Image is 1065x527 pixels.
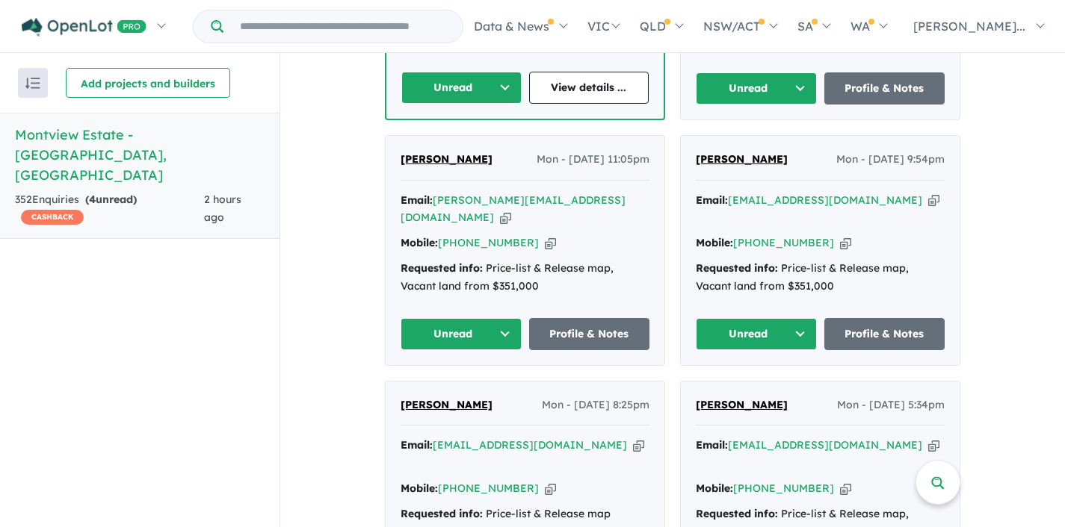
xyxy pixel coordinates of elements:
[542,396,649,414] span: Mon - [DATE] 8:25pm
[696,236,733,249] strong: Mobile:
[15,125,265,185] h5: Montview Estate - [GEOGRAPHIC_DATA] , [GEOGRAPHIC_DATA]
[696,193,728,207] strong: Email:
[401,396,493,414] a: [PERSON_NAME]
[696,507,778,520] strong: Requested info:
[840,235,851,251] button: Copy
[401,261,483,275] strong: Requested info:
[824,72,945,105] a: Profile & Notes
[15,191,204,227] div: 352 Enquir ies
[433,438,627,452] a: [EMAIL_ADDRESS][DOMAIN_NAME]
[438,481,539,495] a: [PHONE_NUMBER]
[633,437,644,453] button: Copy
[696,151,788,169] a: [PERSON_NAME]
[401,505,649,523] div: Price-list & Release map
[545,481,556,496] button: Copy
[401,507,483,520] strong: Requested info:
[529,318,650,350] a: Profile & Notes
[401,398,493,411] span: [PERSON_NAME]
[696,72,817,105] button: Unread
[733,481,834,495] a: [PHONE_NUMBER]
[226,10,460,43] input: Try estate name, suburb, builder or developer
[733,236,834,249] a: [PHONE_NUMBER]
[401,193,626,225] a: [PERSON_NAME][EMAIL_ADDRESS][DOMAIN_NAME]
[401,151,493,169] a: [PERSON_NAME]
[696,398,788,411] span: [PERSON_NAME]
[529,72,649,104] a: View details ...
[438,236,539,249] a: [PHONE_NUMBER]
[696,152,788,166] span: [PERSON_NAME]
[696,396,788,414] a: [PERSON_NAME]
[696,260,945,296] div: Price-list & Release map, Vacant land from $351,000
[22,18,146,37] img: Openlot PRO Logo White
[204,193,241,224] span: 2 hours ago
[696,261,778,275] strong: Requested info:
[928,437,939,453] button: Copy
[401,193,433,207] strong: Email:
[696,438,728,452] strong: Email:
[696,481,733,495] strong: Mobile:
[25,78,40,89] img: sort.svg
[85,193,137,206] strong: ( unread)
[401,481,438,495] strong: Mobile:
[401,236,438,249] strong: Mobile:
[401,438,433,452] strong: Email:
[824,318,945,350] a: Profile & Notes
[401,318,522,350] button: Unread
[728,193,922,207] a: [EMAIL_ADDRESS][DOMAIN_NAME]
[728,438,922,452] a: [EMAIL_ADDRESS][DOMAIN_NAME]
[840,481,851,496] button: Copy
[401,72,522,104] button: Unread
[401,152,493,166] span: [PERSON_NAME]
[696,318,817,350] button: Unread
[21,210,84,225] span: CASHBACK
[836,151,945,169] span: Mon - [DATE] 9:54pm
[66,68,230,98] button: Add projects and builders
[537,151,649,169] span: Mon - [DATE] 11:05pm
[913,19,1025,34] span: [PERSON_NAME]...
[89,193,96,206] span: 4
[837,396,945,414] span: Mon - [DATE] 5:34pm
[928,193,939,208] button: Copy
[545,235,556,251] button: Copy
[401,260,649,296] div: Price-list & Release map, Vacant land from $351,000
[500,210,511,225] button: Copy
